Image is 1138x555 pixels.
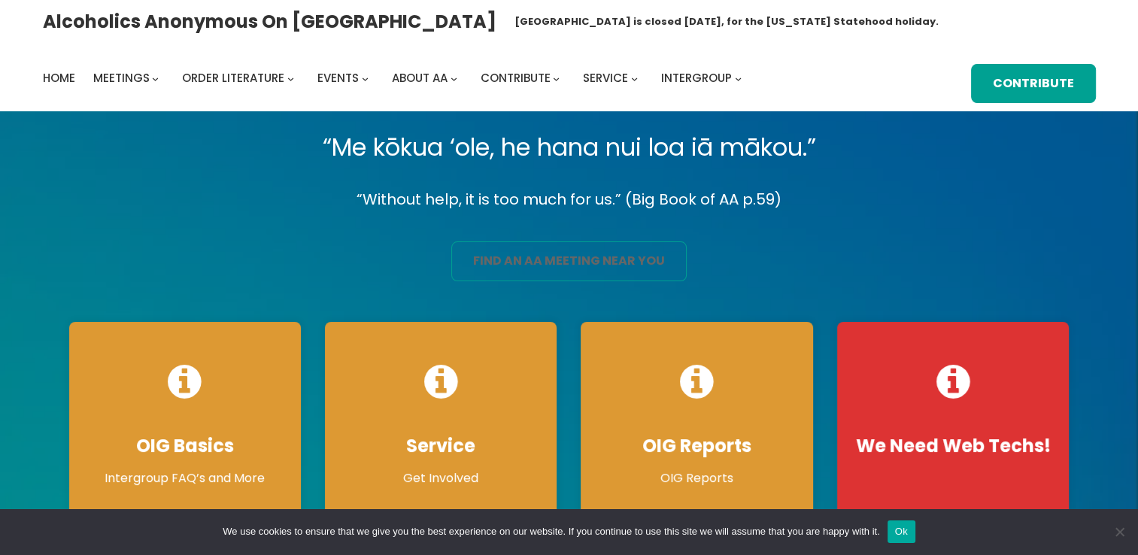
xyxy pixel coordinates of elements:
p: Intergroup FAQ’s and More [84,469,286,487]
button: Order Literature submenu [287,75,294,82]
a: Events [317,68,359,89]
nav: Intergroup [43,68,747,89]
a: Contribute [481,68,551,89]
span: No [1112,524,1127,539]
button: Intergroup submenu [735,75,742,82]
h4: OIG Reports [596,435,797,457]
h4: We Need Web Techs! [852,435,1054,457]
h4: Service [340,435,542,457]
p: OIG Reports [596,469,797,487]
a: Meetings [93,68,150,89]
a: Service [583,68,628,89]
span: Events [317,70,359,86]
a: About AA [392,68,448,89]
p: “Without help, it is too much for us.” (Big Book of AA p.59) [57,187,1082,213]
h4: OIG Basics [84,435,286,457]
button: Events submenu [362,75,369,82]
a: Alcoholics Anonymous on [GEOGRAPHIC_DATA] [43,5,496,38]
span: We use cookies to ensure that we give you the best experience on our website. If you continue to ... [223,524,879,539]
span: Order Literature [182,70,284,86]
a: Intergroup [661,68,732,89]
p: Get Involved [340,469,542,487]
span: Intergroup [661,70,732,86]
span: Service [583,70,628,86]
span: Home [43,70,75,86]
span: About AA [392,70,448,86]
button: About AA submenu [451,75,457,82]
a: find an aa meeting near you [451,241,687,281]
a: Contribute [971,64,1096,104]
span: Contribute [481,70,551,86]
button: Ok [888,520,915,543]
h1: [GEOGRAPHIC_DATA] is closed [DATE], for the [US_STATE] Statehood holiday. [514,14,939,29]
button: Service submenu [631,75,638,82]
p: “Me kōkua ‘ole, he hana nui loa iā mākou.” [57,126,1082,168]
span: Meetings [93,70,150,86]
button: Contribute submenu [553,75,560,82]
a: Home [43,68,75,89]
button: Meetings submenu [152,75,159,82]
